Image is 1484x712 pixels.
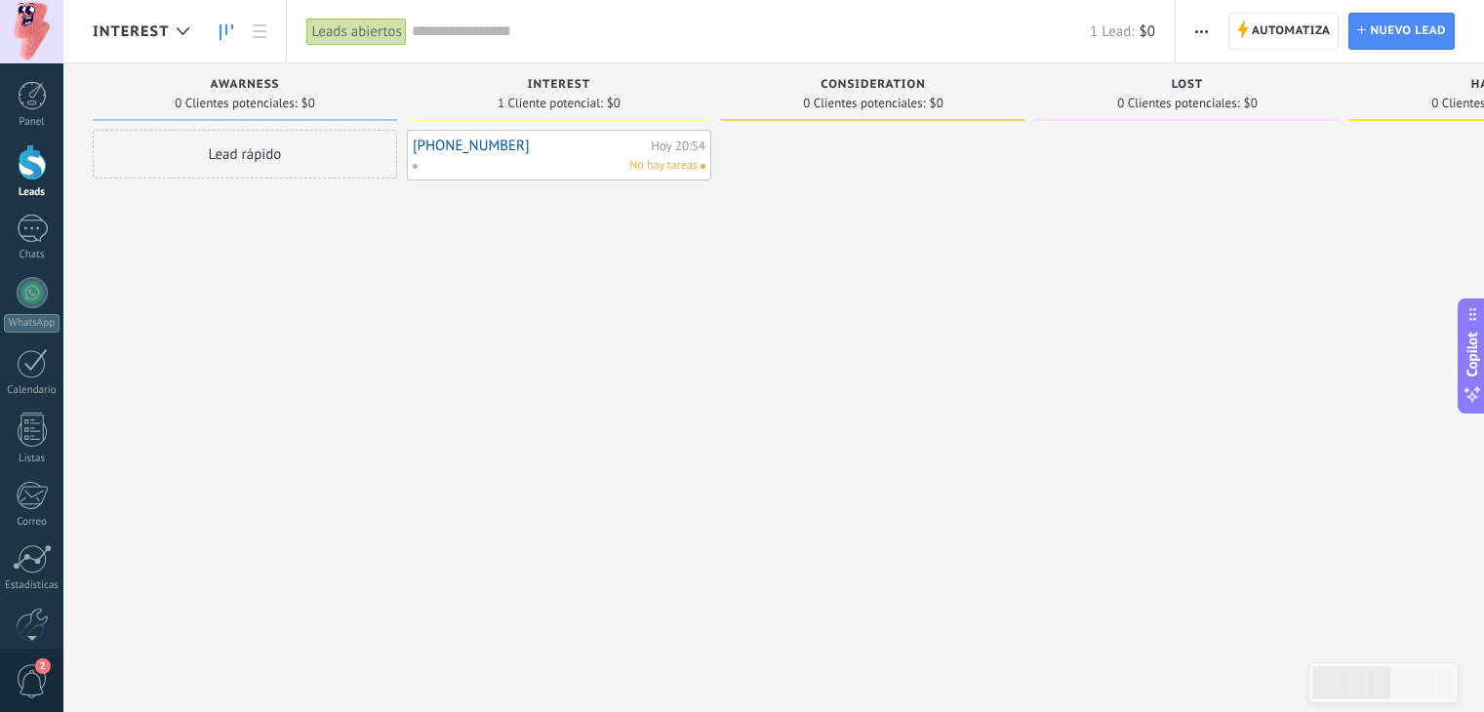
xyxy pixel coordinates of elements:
[175,98,297,109] span: 0 Clientes potenciales:
[4,516,60,529] div: Correo
[1463,333,1482,377] span: Copilot
[607,98,621,109] span: $0
[413,138,646,154] a: [PHONE_NUMBER]
[1172,78,1203,92] span: Lost
[1252,14,1331,49] span: Automatiza
[4,453,60,465] div: Listas
[211,78,280,92] span: Awarness
[4,579,60,592] div: Estadísticas
[301,98,315,109] span: $0
[4,384,60,397] div: Calendario
[528,78,590,92] span: Interest
[4,186,60,199] div: Leads
[306,18,406,46] div: Leads abiertos
[1244,98,1258,109] span: $0
[417,78,702,95] div: Interest
[1370,14,1446,49] span: Nuevo lead
[243,13,276,51] a: Lista
[651,139,705,152] div: Hoy 20:54
[1045,78,1330,95] div: Lost
[731,78,1016,95] div: Consideration
[93,22,169,41] span: Interest
[498,98,603,109] span: 1 Cliente potencial:
[821,78,925,92] span: Consideration
[701,164,705,169] span: No hay nada asignado
[1348,13,1455,50] a: Nuevo lead
[210,13,243,51] a: Leads
[4,314,60,333] div: WhatsApp
[930,98,943,109] span: $0
[629,157,698,175] span: No hay tareas
[35,658,51,674] span: 2
[4,249,60,261] div: Chats
[1228,13,1340,50] a: Automatiza
[803,98,925,109] span: 0 Clientes potenciales:
[1090,22,1134,41] span: 1 Lead:
[1117,98,1239,109] span: 0 Clientes potenciales:
[102,78,387,95] div: Awarness
[93,130,397,178] div: Lead rápido
[1140,22,1155,41] span: $0
[1187,13,1216,50] button: Más
[4,116,60,129] div: Panel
